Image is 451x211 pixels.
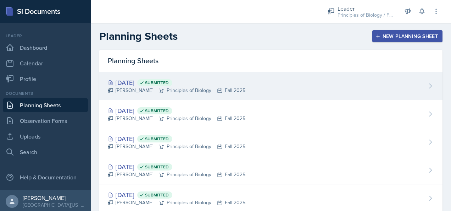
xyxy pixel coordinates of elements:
a: Observation Forms [3,114,88,128]
a: [DATE] Submitted [PERSON_NAME]Principles of BiologyFall 2025 [99,100,442,128]
span: Submitted [145,136,169,142]
div: Principles of Biology / Fall 2025 [338,11,394,19]
a: Calendar [3,56,88,70]
div: [PERSON_NAME] Principles of Biology Fall 2025 [108,171,245,178]
div: [DATE] [108,106,245,115]
div: Help & Documentation [3,170,88,184]
div: Leader [3,33,88,39]
h2: Planning Sheets [99,30,178,43]
span: Submitted [145,80,169,86]
div: [DATE] [108,134,245,144]
button: New Planning Sheet [372,30,442,42]
a: Uploads [3,129,88,144]
a: [DATE] Submitted [PERSON_NAME]Principles of BiologyFall 2025 [99,72,442,100]
div: [GEOGRAPHIC_DATA][US_STATE] [23,201,85,209]
a: Planning Sheets [3,98,88,112]
div: Documents [3,90,88,97]
a: Dashboard [3,40,88,55]
div: New Planning Sheet [377,33,438,39]
div: [PERSON_NAME] Principles of Biology Fall 2025 [108,143,245,150]
div: [DATE] [108,78,245,87]
div: [DATE] [108,162,245,172]
div: [PERSON_NAME] [23,194,85,201]
div: [PERSON_NAME] Principles of Biology Fall 2025 [108,199,245,206]
a: Profile [3,72,88,86]
div: [PERSON_NAME] Principles of Biology Fall 2025 [108,115,245,122]
span: Submitted [145,108,169,114]
a: [DATE] Submitted [PERSON_NAME]Principles of BiologyFall 2025 [99,128,442,156]
a: Search [3,145,88,159]
span: Submitted [145,192,169,198]
span: Submitted [145,164,169,170]
div: Leader [338,4,394,13]
div: [DATE] [108,190,245,200]
a: [DATE] Submitted [PERSON_NAME]Principles of BiologyFall 2025 [99,156,442,184]
div: [PERSON_NAME] Principles of Biology Fall 2025 [108,87,245,94]
div: Planning Sheets [99,50,442,72]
